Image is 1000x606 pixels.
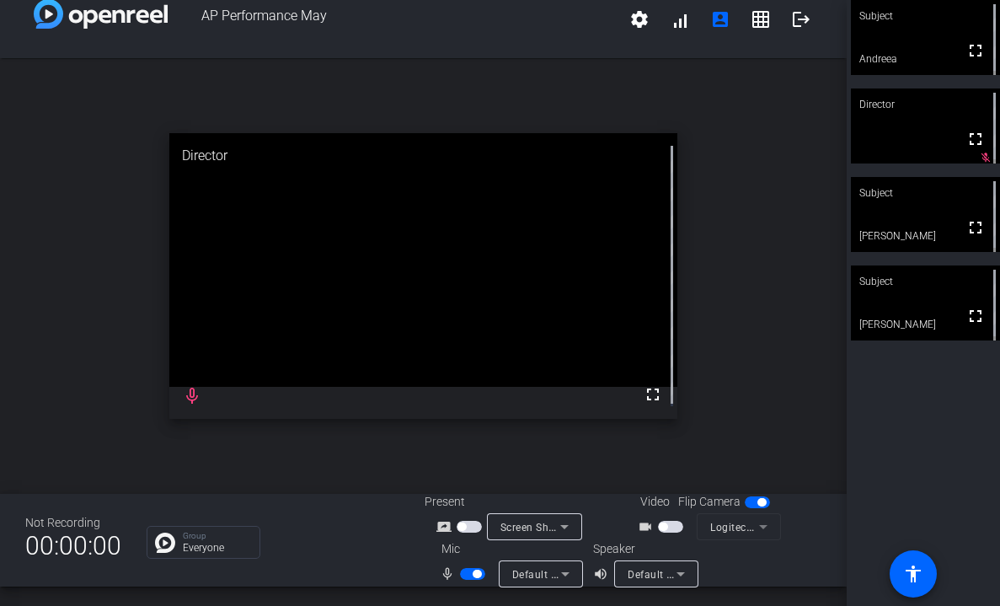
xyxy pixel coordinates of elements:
div: Mic [425,540,593,558]
mat-icon: account_box [710,9,730,29]
span: Default - Speakers (Realtek(R) Audio) [628,567,810,581]
mat-icon: fullscreen [965,306,986,326]
div: Speaker [593,540,694,558]
mat-icon: fullscreen [643,384,663,405]
p: Group [183,532,251,540]
mat-icon: mic_none [440,564,460,584]
span: Screen Sharing [500,520,575,534]
mat-icon: videocam_outline [638,517,658,537]
div: Subject [851,265,1000,298]
div: Not Recording [25,514,121,532]
mat-icon: volume_up [593,564,613,584]
mat-icon: logout [791,9,811,29]
div: Director [851,88,1000,121]
img: Chat Icon [155,533,175,553]
p: Everyone [183,543,251,553]
mat-icon: fullscreen [965,129,986,149]
mat-icon: screen_share_outline [436,517,457,537]
span: Video [640,493,670,511]
div: Director [169,133,677,179]
mat-icon: grid_on [751,9,771,29]
mat-icon: fullscreen [965,217,986,238]
mat-icon: accessibility [903,564,923,584]
span: Default - Microphone (Logitech Webcam C925e) (046d:085b) [512,567,812,581]
span: 00:00:00 [25,525,121,566]
div: Present [425,493,593,511]
div: Subject [851,177,1000,209]
span: Flip Camera [678,493,741,511]
mat-icon: settings [629,9,650,29]
mat-icon: fullscreen [965,40,986,61]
